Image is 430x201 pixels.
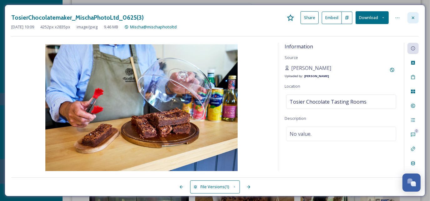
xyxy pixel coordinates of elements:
h3: TosierChocolatemaker_MischaPhotoLtd_0625(3) [11,13,144,22]
span: image/jpeg [77,24,98,30]
button: Open Chat [402,174,421,192]
span: Description [285,115,306,121]
button: Download [356,11,389,24]
span: Mischa@mischaphotoltd [130,24,177,30]
span: Uploaded by: [285,74,303,78]
button: File Versions(1) [190,180,240,193]
span: Source [285,55,298,60]
strong: [PERSON_NAME] [304,74,329,78]
span: [DATE] 10:09 [11,24,34,30]
span: Tosier Chocolate Tasting Rooms [290,98,367,105]
img: ESC_place%20branding_0625_L1130778_high%20res.jpg [11,44,272,172]
span: 4252 px x 2835 px [40,24,70,30]
div: 0 [414,129,419,133]
span: 9.46 MB [104,24,118,30]
span: No value. [290,130,311,138]
span: [PERSON_NAME] [291,64,331,72]
span: Location [285,83,300,89]
span: Information [285,43,313,50]
button: Share [301,11,319,24]
button: Embed [322,12,342,24]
